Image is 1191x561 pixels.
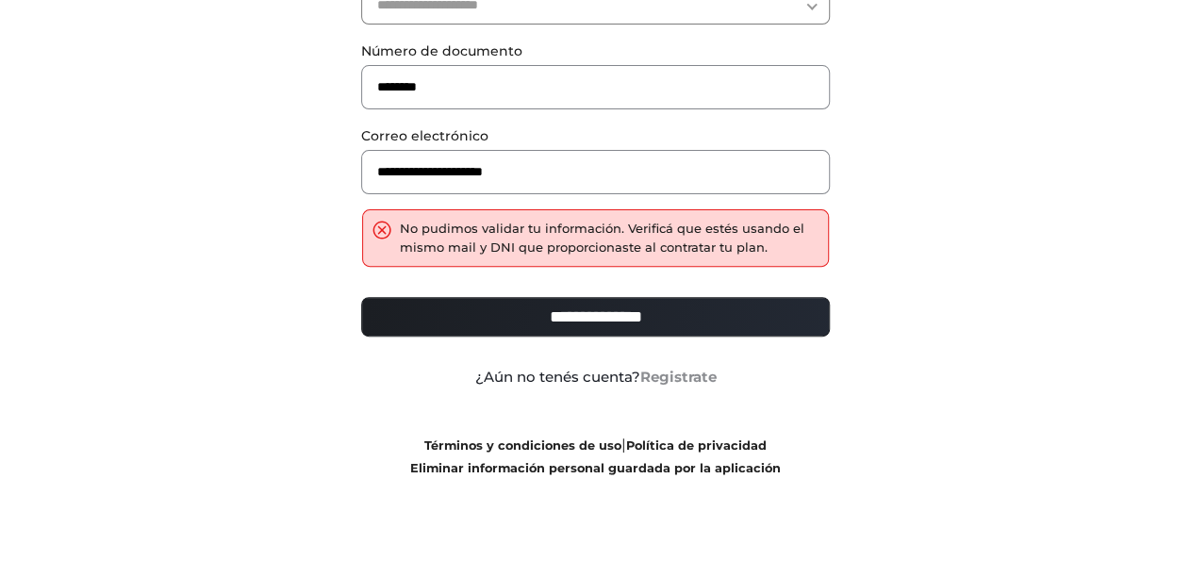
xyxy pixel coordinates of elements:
a: Eliminar información personal guardada por la aplicación [410,461,781,475]
label: Correo electrónico [361,126,830,146]
div: | [347,434,844,479]
div: ¿Aún no tenés cuenta? [347,367,844,388]
a: Registrate [640,368,717,386]
a: Política de privacidad [626,438,767,453]
label: Número de documento [361,41,830,61]
a: Términos y condiciones de uso [424,438,621,453]
div: No pudimos validar tu información. Verificá que estés usando el mismo mail y DNI que proporcionas... [400,220,819,256]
